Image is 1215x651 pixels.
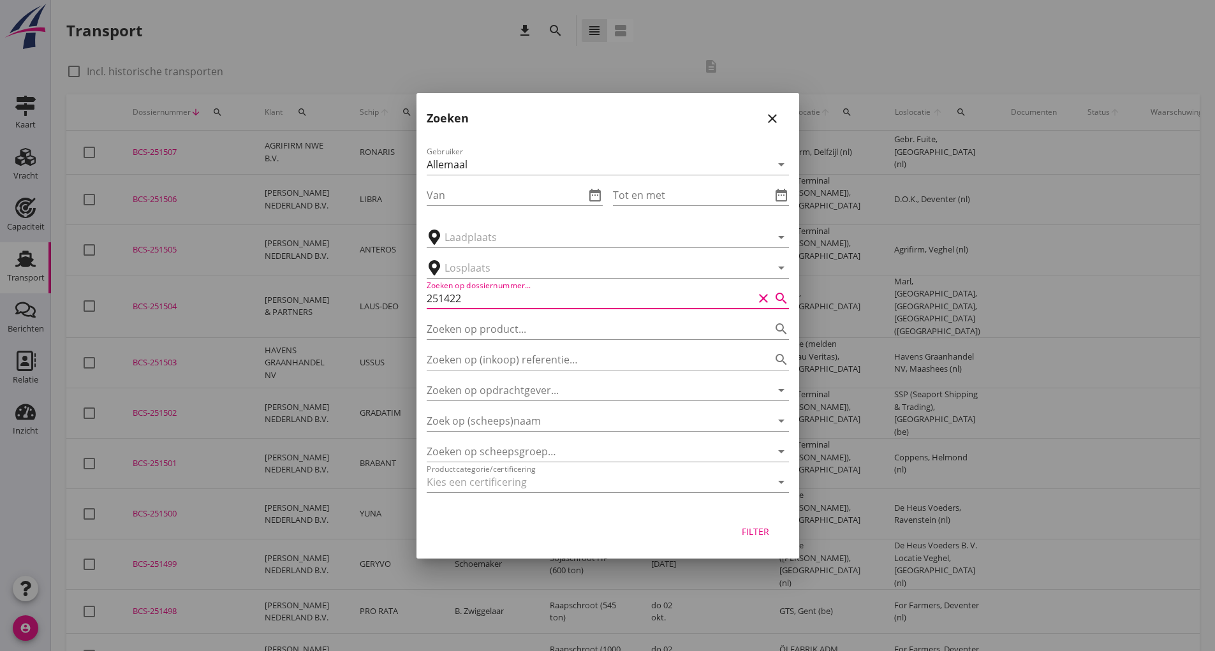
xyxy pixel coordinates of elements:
i: search [774,291,789,306]
h2: Zoeken [427,110,469,127]
i: search [774,321,789,337]
button: Filter [728,520,784,543]
div: Allemaal [427,159,468,170]
input: Tot en met [613,185,771,205]
i: arrow_drop_down [774,474,789,490]
input: Zoeken op opdrachtgever... [427,380,753,400]
i: arrow_drop_down [774,413,789,428]
i: date_range [587,187,603,203]
input: Losplaats [445,258,753,278]
input: Zoeken op (inkoop) referentie… [427,349,753,370]
i: search [774,352,789,367]
input: Zoeken op product... [427,319,753,339]
input: Van [427,185,585,205]
input: Laadplaats [445,227,753,247]
i: arrow_drop_down [774,157,789,172]
i: close [765,111,780,126]
input: Zoek op (scheeps)naam [427,411,753,431]
div: Filter [738,525,774,538]
i: arrow_drop_down [774,260,789,275]
i: arrow_drop_down [774,230,789,245]
i: clear [756,291,771,306]
input: Zoeken op dossiernummer... [427,288,753,309]
i: arrow_drop_down [774,383,789,398]
i: arrow_drop_down [774,444,789,459]
i: date_range [774,187,789,203]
